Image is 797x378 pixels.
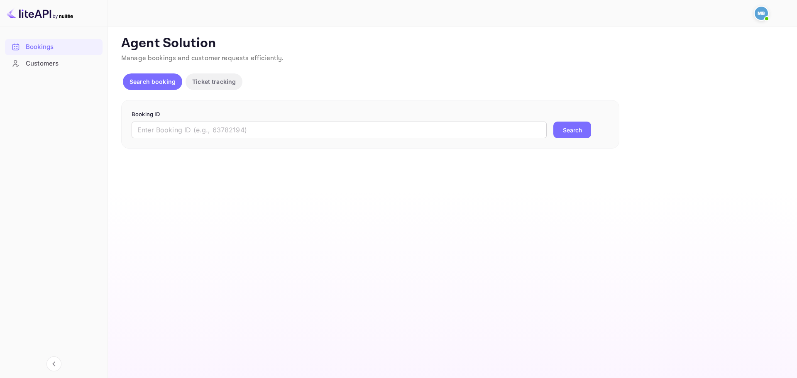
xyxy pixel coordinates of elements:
a: Bookings [5,39,103,54]
p: Booking ID [132,110,609,119]
div: Bookings [5,39,103,55]
div: Customers [5,56,103,72]
p: Search booking [130,77,176,86]
img: Mohcine Belkhir [755,7,768,20]
div: Bookings [26,42,98,52]
p: Ticket tracking [192,77,236,86]
span: Manage bookings and customer requests efficiently. [121,54,284,63]
img: LiteAPI logo [7,7,73,20]
button: Search [553,122,591,138]
div: Customers [26,59,98,68]
button: Collapse navigation [46,356,61,371]
a: Customers [5,56,103,71]
p: Agent Solution [121,35,782,52]
input: Enter Booking ID (e.g., 63782194) [132,122,547,138]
